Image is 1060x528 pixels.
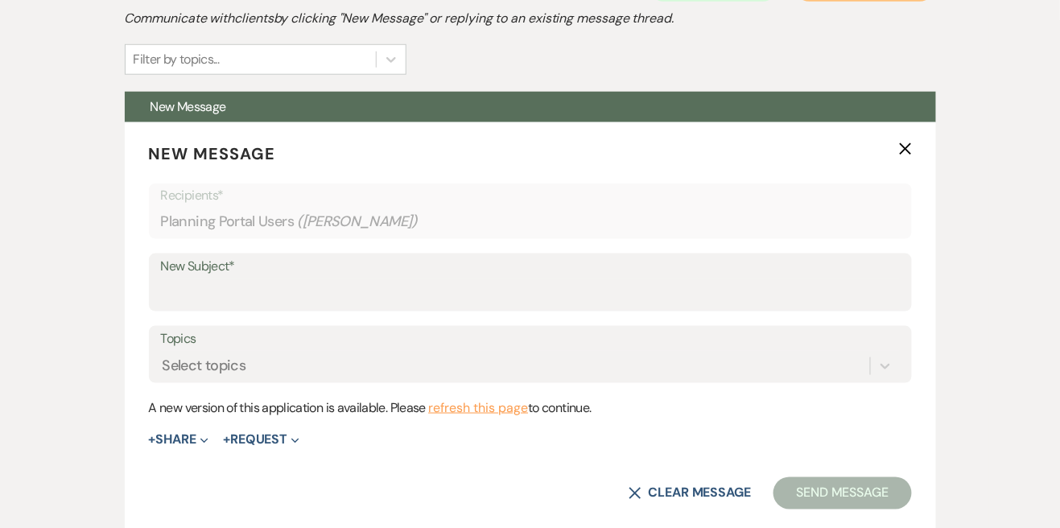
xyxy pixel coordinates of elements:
span: ( [PERSON_NAME] ) [297,211,418,233]
button: Share [149,434,209,447]
p: Recipients* [161,185,900,206]
label: Topics [161,328,900,351]
button: Request [223,434,299,447]
span: New Message [151,98,226,115]
div: Filter by topics... [134,50,220,69]
span: New Message [149,143,276,164]
label: New Subject* [161,255,900,278]
span: + [149,434,156,447]
div: Planning Portal Users [161,206,900,237]
button: Send Message [773,477,911,509]
button: refresh this page [428,398,528,419]
button: Clear message [629,487,751,500]
p: A new version of this application is available. Please to continue. [149,398,912,419]
h2: Communicate with clients by clicking "New Message" or replying to an existing message thread. [125,9,936,28]
div: Select topics [163,355,246,377]
span: + [223,434,230,447]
